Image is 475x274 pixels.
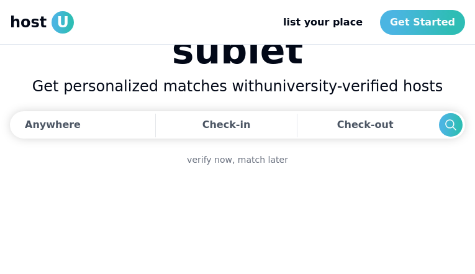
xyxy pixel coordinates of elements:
div: Anywhere [25,117,81,132]
nav: Main [273,10,465,35]
div: Check-out [337,112,399,137]
a: Get Started [380,10,465,35]
div: Dates trigger [10,111,465,139]
a: list your place [273,10,373,35]
a: hostU [10,11,74,34]
button: Search [439,113,463,137]
a: verify now, match later [187,153,288,166]
button: Anywhere [10,111,152,139]
div: Check-in [202,112,251,137]
span: U [52,11,74,34]
h2: Get personalized matches with university-verified hosts [10,76,465,96]
span: host [10,12,47,32]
